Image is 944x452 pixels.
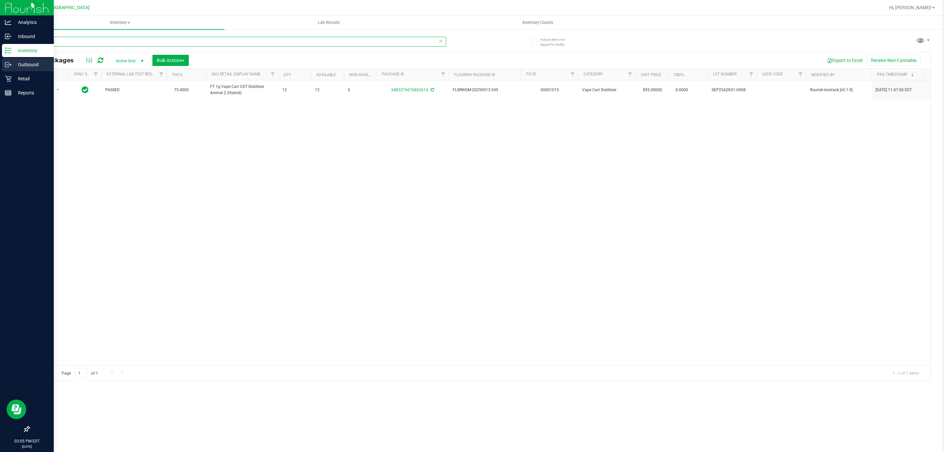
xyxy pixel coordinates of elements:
p: 03:05 PM EDT [3,438,51,444]
a: Filter [267,69,278,80]
span: PASSED [105,87,163,93]
span: All Packages [34,57,80,64]
a: Pkg Timestamp [877,72,915,77]
span: Inventory Counts [514,20,562,26]
a: Filter [156,69,167,80]
span: [GEOGRAPHIC_DATA] [45,5,89,10]
a: PO ID [526,72,536,76]
p: Reports [11,89,51,97]
span: $95.00000 [639,85,665,95]
span: Lab Results [309,20,349,26]
a: Inventory [16,16,225,30]
p: Inventory [11,47,51,54]
span: 12 [282,87,307,93]
input: Search Package ID, Item Name, SKU, Lot or Part Number... [29,37,446,47]
span: Vape Cart Distillate [582,87,632,93]
iframe: Resource center [7,400,26,419]
a: External Lab Test Result [107,72,158,76]
a: Inventory Counts [433,16,642,30]
input: 1 [75,368,87,378]
inline-svg: Analytics [5,19,11,26]
a: Qty [284,72,291,77]
span: Bulk Actions [157,58,185,63]
span: Clear [438,37,443,45]
inline-svg: Retail [5,75,11,82]
span: flourish-biotrack [v0.1.0] [810,87,868,93]
a: Unit Price [641,72,661,77]
a: Filter [90,69,101,80]
button: Receive Non-Cannabis [867,55,921,66]
inline-svg: Reports [5,90,11,96]
span: FT 1g Vape Cart CDT Distillate Animal Z (Hybrid) [210,84,274,96]
span: [DATE] 11:47:00 EDT [875,87,912,93]
a: Category [583,72,603,76]
a: 6883276676862614 [391,88,428,92]
a: 00001015 [541,88,559,92]
inline-svg: Inventory [5,47,11,54]
a: Flourish Package ID [454,72,495,77]
p: Inbound [11,32,51,40]
span: 1 - 1 of 1 items [887,368,924,378]
span: Hi, [PERSON_NAME]! [889,5,932,10]
span: 0 [348,87,373,93]
button: Bulk Actions [152,55,189,66]
a: Lot Number [713,72,737,76]
span: Page of 1 [56,368,103,378]
a: Package ID [382,72,404,76]
a: Filter [746,69,757,80]
span: select [54,85,62,94]
span: Include items not tagged for facility [540,37,573,47]
span: 12 [315,87,340,93]
p: Outbound [11,61,51,69]
span: 75.4000 [171,85,192,95]
a: Lab Results [225,16,433,30]
span: In Sync [82,85,88,94]
a: Sync Status [74,72,99,76]
span: 0.0000 [672,85,691,95]
inline-svg: Inbound [5,33,11,40]
span: Inventory [16,20,225,26]
a: Lock Code [762,72,783,76]
p: [DATE] [3,444,51,449]
a: Filter [567,69,578,80]
span: FLSRWGM-20250913-549 [453,87,517,93]
span: Sync from Compliance System [430,88,434,92]
a: Non-Available [349,72,378,77]
a: Filter [625,69,636,80]
a: THC% [172,72,183,77]
a: Sku Retail Display Name [211,72,261,76]
a: Filter [795,69,806,80]
inline-svg: Outbound [5,61,11,68]
a: CBD% [674,72,684,77]
p: Retail [11,75,51,83]
a: Modified By [811,72,835,77]
a: Filter [438,69,449,80]
button: Export to Excel [823,55,867,66]
span: SEP25AZK01-0908 [712,87,753,93]
a: Available [316,72,336,77]
p: Analytics [11,18,51,26]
